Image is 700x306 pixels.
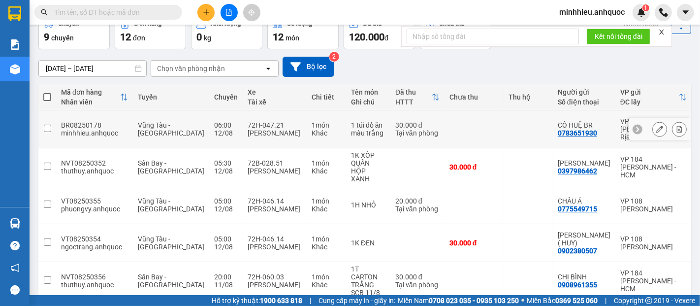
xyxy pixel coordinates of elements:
span: plus [203,9,210,16]
div: Tuyến [138,93,204,101]
div: 05:30 [214,159,238,167]
div: [PERSON_NAME] [248,281,302,289]
div: 30.000 đ [449,163,499,171]
div: 1H NHỎ [351,201,385,209]
div: 0775549715 [558,205,597,213]
div: Tại văn phòng [395,281,440,289]
span: kg [204,34,211,42]
div: 05:00 [214,235,238,243]
div: SCB 11/8 [351,289,385,297]
div: 30.000 đ [395,121,440,129]
div: 72H-046.14 [248,235,302,243]
div: VP 36 [PERSON_NAME] - Bà Rịa [620,117,687,141]
button: Số lượng12món [267,14,339,49]
div: minhhieu.anhquoc [61,129,128,137]
strong: 0708 023 035 - 0935 103 250 [429,297,519,305]
div: Tại văn phòng [395,129,440,137]
div: CHÂU Á [558,197,610,205]
input: Nhập số tổng đài [407,29,579,44]
div: 1 món [312,235,341,243]
div: 11/08 [214,281,238,289]
span: notification [10,263,20,272]
span: Miền Nam [398,295,519,306]
button: aim [243,4,260,21]
div: Thu hộ [509,93,548,101]
div: phuongvy.anhquoc [61,205,128,213]
span: 9 [44,31,49,43]
div: 12/08 [214,205,238,213]
div: 72H-060.03 [248,273,302,281]
img: solution-icon [10,39,20,50]
input: Select a date range. [39,61,146,76]
div: Chuyến [214,93,238,101]
div: NVT08250356 [61,273,128,281]
span: close [658,29,665,35]
div: ngoctrang.anhquoc [61,243,128,251]
span: Vũng Tàu - [GEOGRAPHIC_DATA] [138,197,204,213]
div: Khác [312,167,341,175]
div: 1K ĐEN [351,239,385,247]
span: 12 [120,31,131,43]
button: Chuyến9chuyến [38,14,110,49]
div: VP 108 [PERSON_NAME] [620,235,687,251]
button: Kết nối tổng đài [587,29,650,44]
span: 12 [273,31,284,43]
button: plus [197,4,215,21]
div: 0908961355 [558,281,597,289]
div: Đã thu [395,88,432,96]
sup: 1 [642,4,649,11]
div: 30.000 đ [395,273,440,281]
div: HTTT [395,98,432,106]
div: 05:00 [214,197,238,205]
div: CÔ HUỆ BR [558,121,610,129]
div: Khác [312,205,341,213]
div: 12/08 [214,243,238,251]
strong: 0369 525 060 [555,297,598,305]
div: Người gửi [558,88,610,96]
div: 12/08 [214,129,238,137]
div: 72H-047.21 [248,121,302,129]
div: 1 món [312,159,341,167]
span: Miền Bắc [527,295,598,306]
div: Ghi chú [351,98,385,106]
span: aim [248,9,255,16]
div: ĐC lấy [620,98,679,106]
div: Xe [248,88,302,96]
span: copyright [645,297,652,304]
div: 72H-046.14 [248,197,302,205]
div: VT08250355 [61,197,128,205]
span: ⚪️ [521,299,524,303]
div: VT08250354 [61,235,128,243]
img: phone-icon [659,8,668,17]
div: Chọn văn phòng nhận [157,64,225,73]
div: 0397986462 [558,167,597,175]
div: NVT08250352 [61,159,128,167]
div: 0902380507 [558,247,597,255]
button: file-add [221,4,238,21]
button: Đơn hàng12đơn [115,14,186,49]
button: Đã thu120.000đ [344,14,415,49]
strong: 1900 633 818 [260,297,302,305]
div: 0783651930 [558,129,597,137]
button: Khối lượng0kg [191,14,262,49]
span: message [10,285,20,295]
div: Số điện thoại [558,98,610,106]
span: món [286,34,299,42]
th: Toggle SortBy [615,84,692,110]
span: question-circle [10,241,20,250]
input: Tìm tên, số ĐT hoặc mã đơn [54,7,170,18]
span: Sân Bay - [GEOGRAPHIC_DATA] [138,159,204,175]
div: C HẰNG ( HUY) [558,231,610,247]
div: Chưa thu [449,93,499,101]
span: Cung cấp máy in - giấy in: [318,295,395,306]
th: Toggle SortBy [56,84,133,110]
div: thuthuy.anhquoc [61,167,128,175]
div: thuthuy.anhquoc [61,281,128,289]
div: VP 184 [PERSON_NAME] - HCM [620,155,687,179]
span: Hỗ trợ kỹ thuật: [212,295,302,306]
span: 120.000 [349,31,384,43]
span: đ [384,34,388,42]
div: VP 108 [PERSON_NAME] [620,197,687,213]
img: warehouse-icon [10,218,20,229]
span: Vũng Tàu - [GEOGRAPHIC_DATA] [138,235,204,251]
